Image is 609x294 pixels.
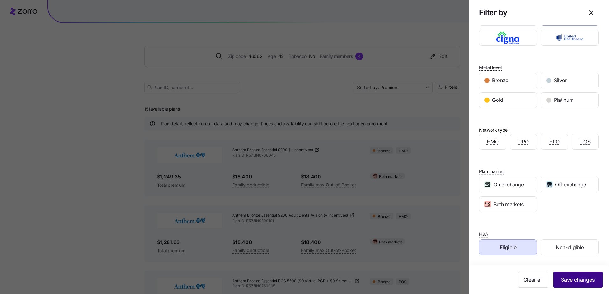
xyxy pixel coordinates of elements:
[492,96,503,104] span: Gold
[493,181,524,189] span: On exchange
[479,8,578,17] h1: Filter by
[523,276,543,283] span: Clear all
[479,231,488,237] span: HSA
[519,138,529,146] span: PPO
[479,127,508,134] div: Network type
[553,272,603,288] button: Save changes
[554,96,573,104] span: Platinum
[487,138,499,146] span: HMO
[485,31,532,44] img: Cigna Healthcare
[549,138,560,146] span: EPO
[554,76,567,84] span: Silver
[580,138,591,146] span: POS
[493,200,524,208] span: Both markets
[555,181,586,189] span: Off exchange
[556,243,584,251] span: Non-eligible
[492,76,508,84] span: Bronze
[500,243,516,251] span: Eligible
[518,272,548,288] button: Clear all
[479,64,502,71] span: Metal level
[547,31,593,44] img: UnitedHealthcare
[479,168,504,175] span: Plan market
[561,276,595,283] span: Save changes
